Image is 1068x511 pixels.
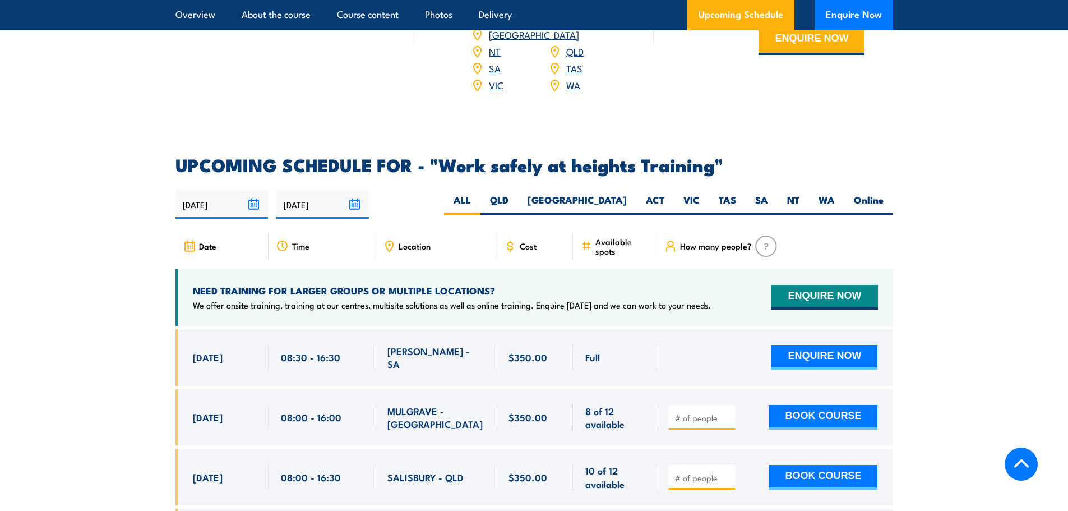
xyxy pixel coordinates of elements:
[566,78,580,91] a: WA
[680,241,752,251] span: How many people?
[399,241,431,251] span: Location
[585,464,644,490] span: 10 of 12 available
[674,194,709,215] label: VIC
[636,194,674,215] label: ACT
[480,194,518,215] label: QLD
[809,194,844,215] label: WA
[771,345,877,370] button: ENQUIRE NOW
[199,241,216,251] span: Date
[387,404,484,431] span: MULGRAVE - [GEOGRAPHIC_DATA]
[566,44,584,58] a: QLD
[193,411,223,423] span: [DATE]
[281,471,341,484] span: 08:00 - 16:30
[675,472,731,484] input: # of people
[444,194,480,215] label: ALL
[778,194,809,215] label: NT
[675,412,731,423] input: # of people
[276,190,369,219] input: To date
[193,471,223,484] span: [DATE]
[508,471,547,484] span: $350.00
[595,237,649,256] span: Available spots
[585,351,600,363] span: Full
[508,411,547,423] span: $350.00
[508,351,547,363] span: $350.00
[281,351,340,363] span: 08:30 - 16:30
[387,344,484,371] span: [PERSON_NAME] - SA
[769,465,877,490] button: BOOK COURSE
[520,241,537,251] span: Cost
[489,61,501,75] a: SA
[585,404,644,431] span: 8 of 12 available
[193,351,223,363] span: [DATE]
[566,61,582,75] a: TAS
[769,405,877,430] button: BOOK COURSE
[746,194,778,215] label: SA
[281,411,341,423] span: 08:00 - 16:00
[489,78,503,91] a: VIC
[292,241,309,251] span: Time
[387,471,464,484] span: SALISBURY - QLD
[759,25,864,55] button: ENQUIRE NOW
[709,194,746,215] label: TAS
[175,190,268,219] input: From date
[844,194,893,215] label: Online
[193,284,711,297] h4: NEED TRAINING FOR LARGER GROUPS OR MULTIPLE LOCATIONS?
[193,300,711,311] p: We offer onsite training, training at our centres, multisite solutions as well as online training...
[771,285,877,310] button: ENQUIRE NOW
[489,27,579,41] a: [GEOGRAPHIC_DATA]
[175,156,893,172] h2: UPCOMING SCHEDULE FOR - "Work safely at heights Training"
[489,44,501,58] a: NT
[518,194,636,215] label: [GEOGRAPHIC_DATA]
